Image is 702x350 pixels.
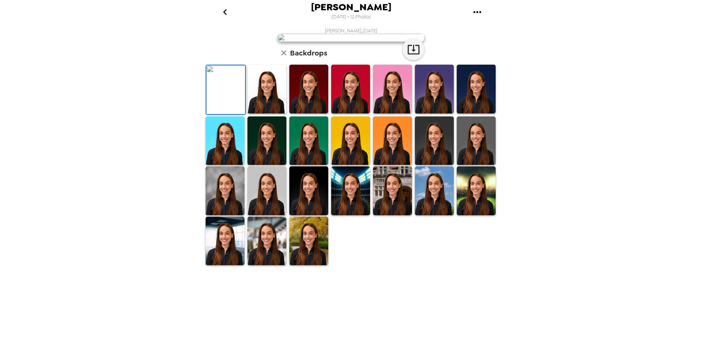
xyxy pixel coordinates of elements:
[290,47,327,59] h6: Backdrops
[332,12,371,22] span: [DATE] • 12 Photos
[206,65,245,114] img: Original
[311,2,391,12] span: [PERSON_NAME]
[325,28,377,34] span: [PERSON_NAME] , [DATE]
[278,34,424,42] img: user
